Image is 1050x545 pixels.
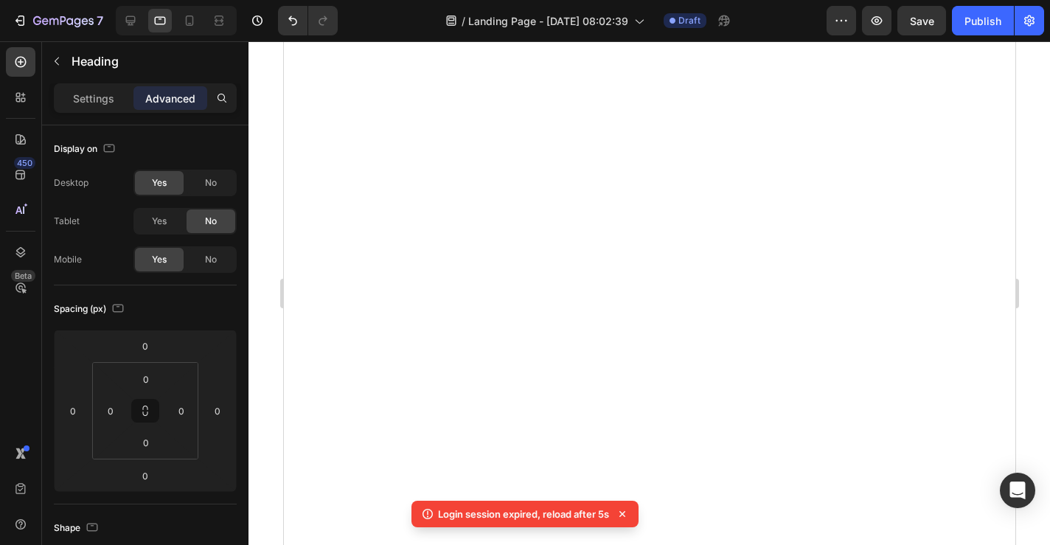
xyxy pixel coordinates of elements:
input: 0 [131,465,160,487]
div: Undo/Redo [278,6,338,35]
button: Save [897,6,946,35]
button: 7 [6,6,110,35]
input: 0px [131,368,161,390]
span: Landing Page - [DATE] 08:02:39 [468,13,628,29]
div: Display on [54,139,118,159]
p: Advanced [145,91,195,106]
p: Settings [73,91,114,106]
div: Mobile [54,253,82,266]
span: Yes [152,215,167,228]
button: Publish [952,6,1014,35]
span: Save [910,15,934,27]
p: Login session expired, reload after 5s [438,507,609,521]
span: No [205,253,217,266]
input: 0px [131,431,161,454]
span: Draft [678,14,700,27]
div: Publish [964,13,1001,29]
div: Spacing (px) [54,299,127,319]
p: Heading [72,52,231,70]
input: 0px [100,400,122,422]
div: Tablet [54,215,80,228]
span: Yes [152,253,167,266]
span: No [205,176,217,190]
input: 0 [131,335,160,357]
iframe: Design area [284,41,1015,545]
div: 450 [14,157,35,169]
span: No [205,215,217,228]
p: 7 [97,12,103,29]
span: / [462,13,465,29]
input: 0px [170,400,192,422]
div: Desktop [54,176,88,190]
span: Yes [152,176,167,190]
input: 0 [206,400,229,422]
div: Shape [54,518,101,538]
input: 0 [62,400,84,422]
div: Beta [11,270,35,282]
div: Open Intercom Messenger [1000,473,1035,508]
